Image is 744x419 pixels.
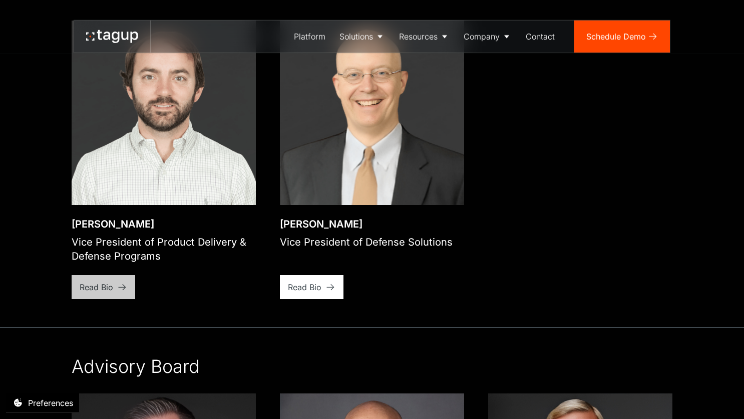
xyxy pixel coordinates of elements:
div: [PERSON_NAME] [72,217,256,231]
div: Open bio popup [71,204,72,205]
a: Open bio popup [72,21,256,205]
a: Contact [519,21,562,53]
div: [PERSON_NAME] [280,217,453,231]
div: Read Bio [288,281,321,293]
div: Vice President of Product Delivery & Defense Programs [72,235,256,263]
div: Vice President of Defense Solutions [280,235,453,249]
div: Preferences [28,397,73,409]
div: Platform [294,31,325,43]
div: Solutions [339,31,373,43]
a: Resources [392,21,457,53]
a: Company [457,21,519,53]
a: Platform [287,21,332,53]
div: Resources [399,31,438,43]
div: Contact [526,31,555,43]
h2: Advisory Board [72,356,200,378]
a: Solutions [332,21,392,53]
div: Schedule Demo [586,31,646,43]
a: Open bio popup [280,21,464,205]
img: Rory Polera [72,21,256,205]
div: Read Bio [80,281,113,293]
img: Dr. Charles W. Parker, III [280,21,464,205]
div: Company [464,31,500,43]
a: Schedule Demo [574,21,670,53]
a: Read Bio [72,275,135,299]
a: Read Bio [280,275,343,299]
